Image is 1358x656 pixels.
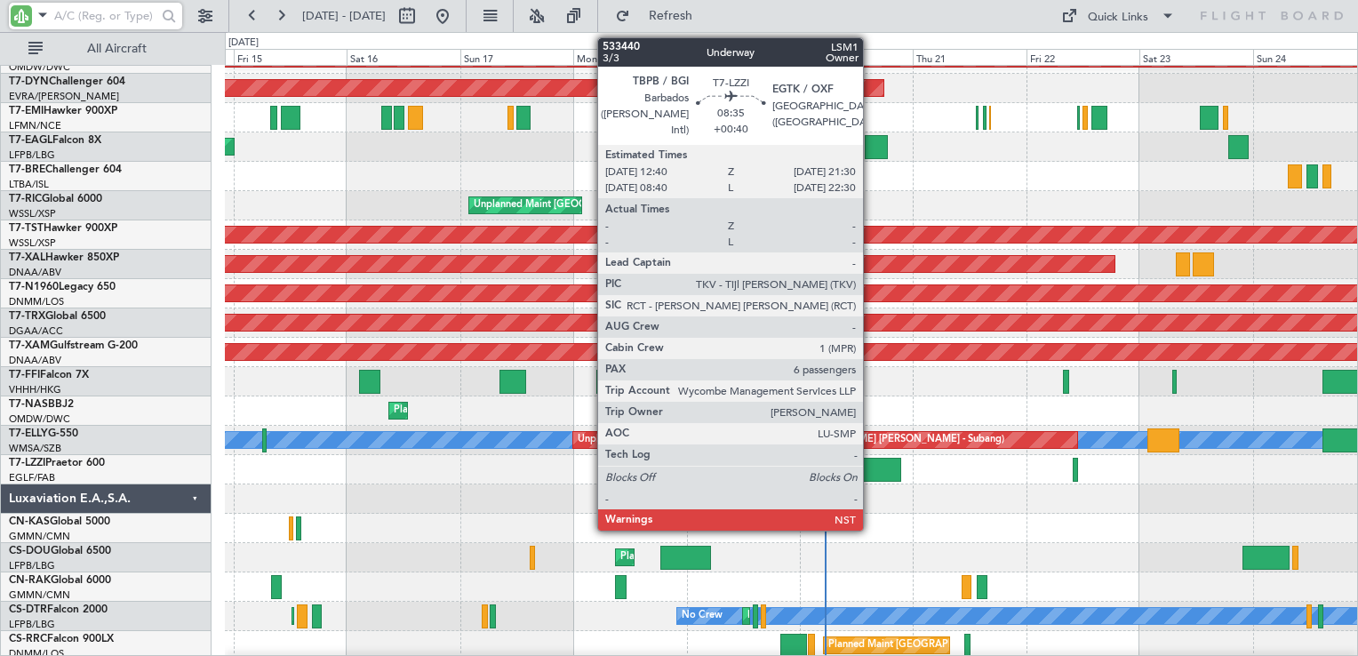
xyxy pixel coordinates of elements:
a: T7-RICGlobal 6000 [9,194,102,204]
a: EGLF/FAB [9,471,55,484]
a: T7-DYNChallenger 604 [9,76,125,87]
span: T7-TST [9,223,44,234]
div: Unplanned Maint [GEOGRAPHIC_DATA] (Sultan [PERSON_NAME] [PERSON_NAME] - Subang) [578,427,1004,453]
span: T7-DYN [9,76,49,87]
a: T7-BREChallenger 604 [9,164,122,175]
input: A/C (Reg. or Type) [54,3,156,29]
a: VHHH/HKG [9,383,61,396]
a: CS-DOUGlobal 6500 [9,546,111,556]
a: DNMM/LOS [9,295,64,308]
div: Planned Maint Sofia [747,603,838,629]
div: Planned Maint Abuja ([PERSON_NAME] Intl) [394,397,594,424]
div: Mon 18 [573,49,686,65]
a: CN-RAKGlobal 6000 [9,575,111,586]
a: WMSA/SZB [9,442,61,455]
span: All Aircraft [46,43,188,55]
a: LFPB/LBG [9,559,55,572]
a: T7-ELLYG-550 [9,428,78,439]
a: WSSL/XSP [9,236,56,250]
span: CN-KAS [9,516,50,527]
div: [DATE] [228,36,259,51]
div: Fri 22 [1026,49,1139,65]
a: LTBA/ISL [9,178,49,191]
button: Refresh [607,2,714,30]
a: T7-XAMGulfstream G-200 [9,340,138,351]
a: T7-LZZIPraetor 600 [9,458,105,468]
span: T7-EAGL [9,135,52,146]
span: T7-XAL [9,252,45,263]
button: All Aircraft [20,35,193,63]
span: CS-RRC [9,634,47,644]
a: T7-NASBBJ2 [9,399,74,410]
a: WSSL/XSP [9,207,56,220]
a: LFMN/NCE [9,119,61,132]
div: Sat 16 [347,49,459,65]
a: LFPB/LBG [9,148,55,162]
div: Quick Links [1088,9,1148,27]
div: Sat 23 [1139,49,1252,65]
div: Fri 15 [234,49,347,65]
span: CN-RAK [9,575,51,586]
span: T7-LZZI [9,458,45,468]
div: Sun 17 [460,49,573,65]
a: T7-N1960Legacy 650 [9,282,116,292]
span: T7-NAS [9,399,48,410]
a: GMMN/CMN [9,530,70,543]
div: Tue 19 [687,49,800,65]
a: T7-TRXGlobal 6500 [9,311,106,322]
a: T7-XALHawker 850XP [9,252,119,263]
a: T7-EAGLFalcon 8X [9,135,101,146]
div: Planned Maint [GEOGRAPHIC_DATA] ([GEOGRAPHIC_DATA]) [620,544,900,571]
span: CS-DTR [9,604,47,615]
span: CS-DOU [9,546,51,556]
a: DNAA/ABV [9,266,61,279]
button: Quick Links [1052,2,1184,30]
span: T7-TRX [9,311,45,322]
div: Wed 20 [800,49,913,65]
div: Thu 21 [913,49,1026,65]
a: CN-KASGlobal 5000 [9,516,110,527]
span: T7-N1960 [9,282,59,292]
a: OMDW/DWC [9,60,70,74]
a: T7-FFIFalcon 7X [9,370,89,380]
span: [DATE] - [DATE] [302,8,386,24]
a: T7-EMIHawker 900XP [9,106,117,116]
span: T7-EMI [9,106,44,116]
a: CS-RRCFalcon 900LX [9,634,114,644]
span: T7-XAM [9,340,50,351]
span: T7-ELLY [9,428,48,439]
a: GMMN/CMN [9,588,70,602]
a: T7-TSTHawker 900XP [9,223,117,234]
a: LFPB/LBG [9,618,55,631]
div: Unplanned Maint [GEOGRAPHIC_DATA] (Seletar) [474,192,695,219]
span: T7-RIC [9,194,42,204]
span: T7-FFI [9,370,40,380]
div: No Crew [682,603,723,629]
a: CS-DTRFalcon 2000 [9,604,108,615]
span: T7-BRE [9,164,45,175]
a: OMDW/DWC [9,412,70,426]
span: Refresh [634,10,708,22]
a: EVRA/[PERSON_NAME] [9,90,119,103]
a: DGAA/ACC [9,324,63,338]
a: DNAA/ABV [9,354,61,367]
